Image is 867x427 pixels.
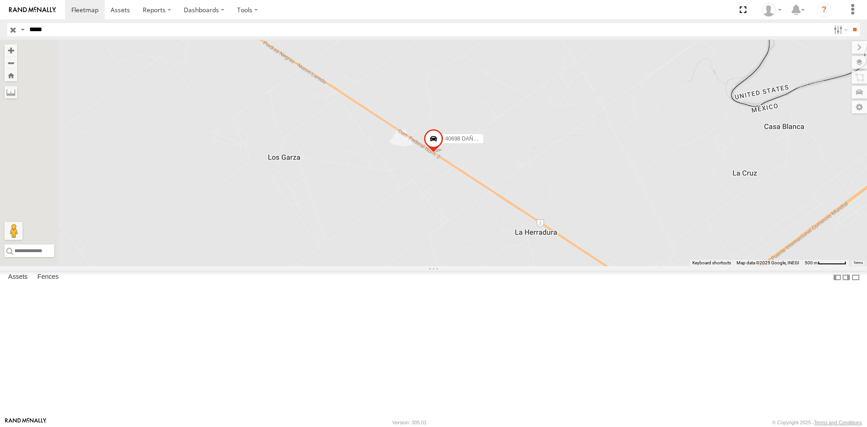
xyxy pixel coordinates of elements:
[445,136,485,142] span: 40698 DAÑADO
[5,44,17,56] button: Zoom in
[817,3,831,17] i: ?
[19,23,26,36] label: Search Query
[842,271,851,284] label: Dock Summary Table to the Right
[851,271,860,284] label: Hide Summary Table
[33,271,63,284] label: Fences
[5,69,17,81] button: Zoom Home
[833,271,842,284] label: Dock Summary Table to the Left
[814,420,862,425] a: Terms and Conditions
[805,260,818,265] span: 500 m
[852,101,867,113] label: Map Settings
[392,420,427,425] div: Version: 305.01
[772,420,862,425] div: © Copyright 2025 -
[830,23,849,36] label: Search Filter Options
[692,260,731,266] button: Keyboard shortcuts
[759,3,785,17] div: Carlos Ortiz
[5,86,17,99] label: Measure
[802,260,849,266] button: Map Scale: 500 m per 59 pixels
[853,261,863,265] a: Terms
[9,7,56,13] img: rand-logo.svg
[4,271,32,284] label: Assets
[736,260,799,265] span: Map data ©2025 Google, INEGI
[5,418,47,427] a: Visit our Website
[5,222,23,240] button: Drag Pegman onto the map to open Street View
[5,56,17,69] button: Zoom out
